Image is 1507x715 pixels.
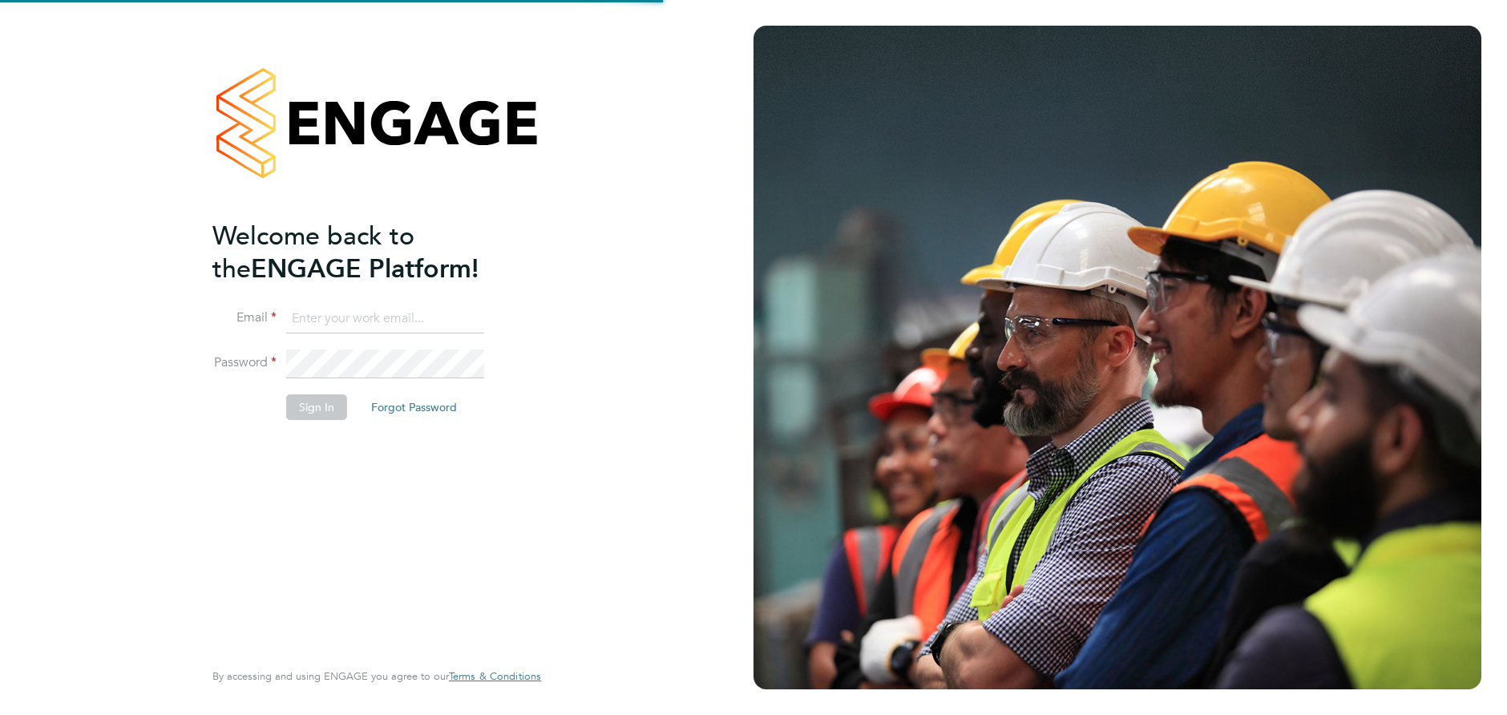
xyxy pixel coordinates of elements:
span: Terms & Conditions [449,669,541,683]
button: Sign In [286,394,347,420]
span: By accessing and using ENGAGE you agree to our [212,669,541,683]
input: Enter your work email... [286,305,484,333]
h2: ENGAGE Platform! [212,220,525,285]
span: Welcome back to the [212,220,414,285]
a: Terms & Conditions [449,670,541,683]
button: Forgot Password [358,394,470,420]
label: Email [212,309,277,326]
label: Password [212,354,277,371]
